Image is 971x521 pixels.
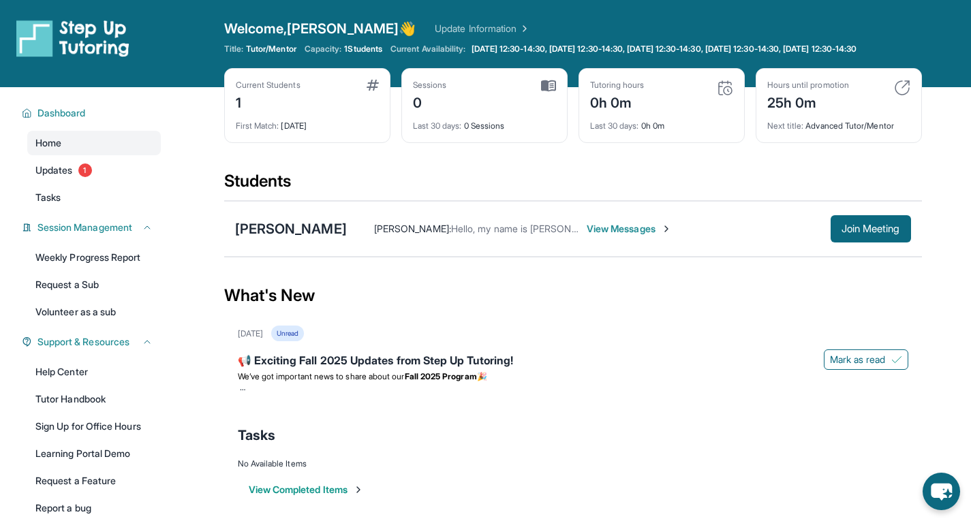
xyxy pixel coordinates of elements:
[923,473,960,510] button: chat-button
[587,222,672,236] span: View Messages
[344,44,382,54] span: 1 Students
[32,335,153,349] button: Support & Resources
[824,349,908,370] button: Mark as read
[27,441,161,466] a: Learning Portal Demo
[27,185,161,210] a: Tasks
[271,326,304,341] div: Unread
[27,360,161,384] a: Help Center
[830,353,886,366] span: Mark as read
[27,131,161,155] a: Home
[517,22,530,35] img: Chevron Right
[35,163,73,177] span: Updates
[246,44,296,54] span: Tutor/Mentor
[27,469,161,493] a: Request a Feature
[224,19,416,38] span: Welcome, [PERSON_NAME] 👋
[831,215,911,242] button: Join Meeting
[891,354,902,365] img: Mark as read
[590,91,645,112] div: 0h 0m
[541,80,556,92] img: card
[224,44,243,54] span: Title:
[367,80,379,91] img: card
[224,170,922,200] div: Students
[235,219,347,238] div: [PERSON_NAME]
[27,245,161,270] a: Weekly Progress Report
[35,191,61,204] span: Tasks
[37,106,86,120] span: Dashboard
[413,80,447,91] div: Sessions
[27,272,161,297] a: Request a Sub
[590,112,733,131] div: 0h 0m
[590,121,639,131] span: Last 30 days :
[238,352,908,371] div: 📢 Exciting Fall 2025 Updates from Step Up Tutoring!
[374,223,451,234] span: [PERSON_NAME] :
[390,44,465,54] span: Current Availability:
[413,91,447,112] div: 0
[767,121,804,131] span: Next title :
[413,121,462,131] span: Last 30 days :
[469,44,860,54] a: [DATE] 12:30-14:30, [DATE] 12:30-14:30, [DATE] 12:30-14:30, [DATE] 12:30-14:30, [DATE] 12:30-14:30
[405,371,477,381] strong: Fall 2025 Program
[27,496,161,520] a: Report a bug
[224,266,922,326] div: What's New
[37,335,129,349] span: Support & Resources
[27,414,161,439] a: Sign Up for Office Hours
[767,112,910,131] div: Advanced Tutor/Mentor
[435,22,530,35] a: Update Information
[16,19,129,57] img: logo
[236,121,279,131] span: First Match :
[894,80,910,96] img: card
[767,91,849,112] div: 25h 0m
[32,221,153,234] button: Session Management
[35,136,61,150] span: Home
[27,158,161,183] a: Updates1
[249,483,364,496] button: View Completed Items
[238,458,908,469] div: No Available Items
[238,328,263,339] div: [DATE]
[238,426,275,445] span: Tasks
[238,371,405,381] span: We’ve got important news to share about our
[717,80,733,96] img: card
[413,112,556,131] div: 0 Sessions
[590,80,645,91] div: Tutoring hours
[78,163,92,177] span: 1
[767,80,849,91] div: Hours until promotion
[305,44,342,54] span: Capacity:
[477,371,487,381] span: 🎉
[661,223,672,234] img: Chevron-Right
[236,112,379,131] div: [DATE]
[27,387,161,411] a: Tutor Handbook
[27,300,161,324] a: Volunteer as a sub
[236,80,300,91] div: Current Students
[842,225,900,233] span: Join Meeting
[37,221,132,234] span: Session Management
[32,106,153,120] button: Dashboard
[236,91,300,112] div: 1
[472,44,857,54] span: [DATE] 12:30-14:30, [DATE] 12:30-14:30, [DATE] 12:30-14:30, [DATE] 12:30-14:30, [DATE] 12:30-14:30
